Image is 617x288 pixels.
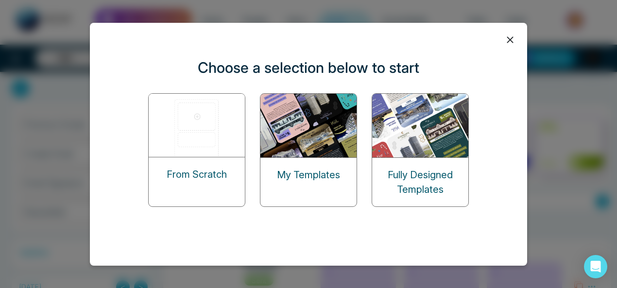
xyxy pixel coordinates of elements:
[167,167,227,182] p: From Scratch
[149,94,246,157] img: start-from-scratch.png
[372,94,469,157] img: designed-templates.png
[277,168,340,182] p: My Templates
[584,255,607,278] div: Open Intercom Messenger
[198,57,419,79] p: Choose a selection below to start
[372,168,468,197] p: Fully Designed Templates
[260,94,358,157] img: my-templates.png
